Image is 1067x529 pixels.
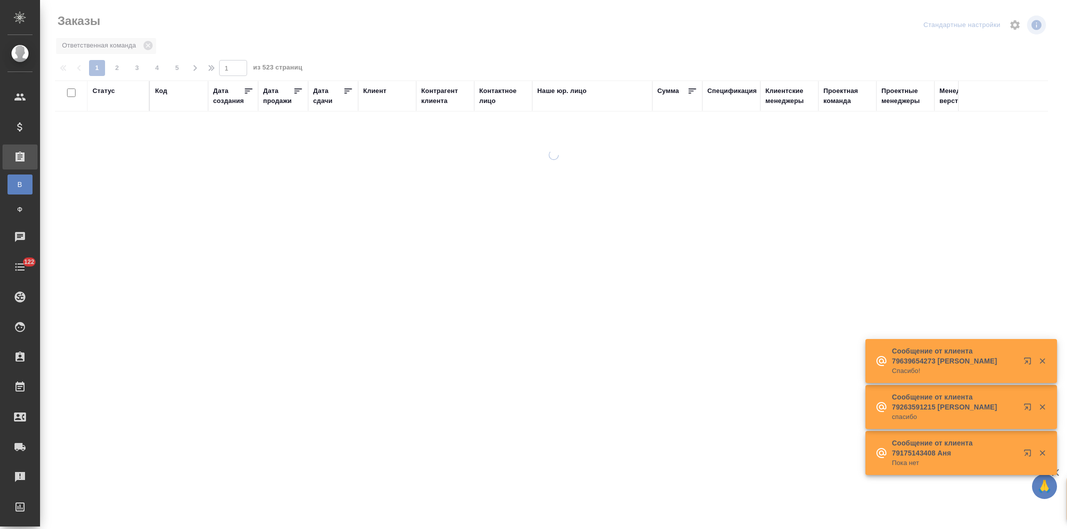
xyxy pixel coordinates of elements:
[892,346,1017,366] p: Сообщение от клиента 79639654273 [PERSON_NAME]
[892,366,1017,376] p: Спасибо!
[1032,402,1052,411] button: Закрыть
[892,458,1017,468] p: Пока нет
[421,86,469,106] div: Контрагент клиента
[657,86,679,96] div: Сумма
[263,86,293,106] div: Дата продажи
[13,204,28,214] span: Ф
[1017,397,1041,421] button: Открыть в новой вкладке
[537,86,587,96] div: Наше юр. лицо
[765,86,813,106] div: Клиентские менеджеры
[1032,448,1052,457] button: Закрыть
[1017,351,1041,375] button: Открыть в новой вкладке
[18,257,41,267] span: 122
[479,86,527,106] div: Контактное лицо
[1017,443,1041,467] button: Открыть в новой вкладке
[8,199,33,219] a: Ф
[939,86,987,106] div: Менеджеры верстки
[8,174,33,194] a: В
[213,86,244,106] div: Дата создания
[363,86,386,96] div: Клиент
[1032,356,1052,365] button: Закрыть
[823,86,871,106] div: Проектная команда
[313,86,343,106] div: Дата сдачи
[707,86,757,96] div: Спецификация
[93,86,115,96] div: Статус
[892,392,1017,412] p: Сообщение от клиента 79263591215 [PERSON_NAME]
[892,438,1017,458] p: Сообщение от клиента 79175143408 Аня
[892,412,1017,422] p: спасибо
[881,86,929,106] div: Проектные менеджеры
[13,179,28,189] span: В
[155,86,167,96] div: Код
[3,254,38,279] a: 122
